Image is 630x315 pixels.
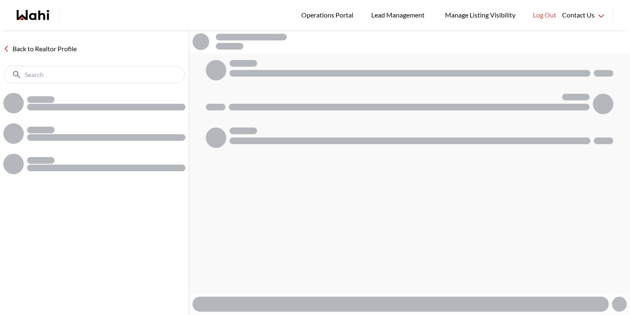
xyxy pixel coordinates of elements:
span: Log Out [533,10,556,20]
span: Manage Listing Visibility [442,10,518,20]
a: Wahi homepage [17,10,49,20]
span: Operations Portal [301,10,356,20]
span: Lead Management [371,10,427,20]
input: Search [25,70,166,79]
